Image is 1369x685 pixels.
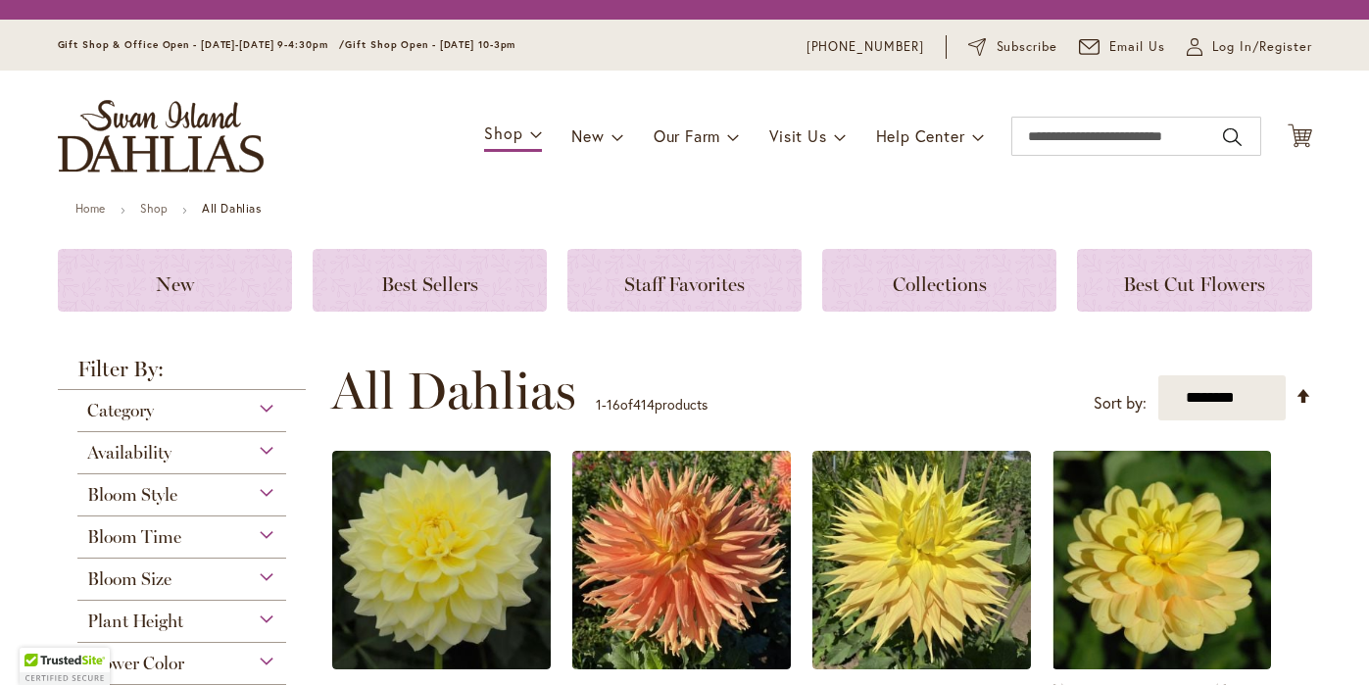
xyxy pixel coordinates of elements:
[58,359,307,390] strong: Filter By:
[997,37,1058,57] span: Subscribe
[571,125,604,146] span: New
[968,37,1057,57] a: Subscribe
[812,655,1031,673] a: AC Jeri
[381,272,478,296] span: Best Sellers
[87,568,171,590] span: Bloom Size
[87,611,183,632] span: Plant Height
[1109,37,1165,57] span: Email Us
[332,451,551,669] img: A-Peeling
[1123,272,1265,296] span: Best Cut Flowers
[572,451,791,669] img: AC BEN
[607,395,620,414] span: 16
[202,201,262,216] strong: All Dahlias
[1212,37,1312,57] span: Log In/Register
[58,38,346,51] span: Gift Shop & Office Open - [DATE]-[DATE] 9-4:30pm /
[484,122,522,143] span: Shop
[156,272,194,296] span: New
[87,484,177,506] span: Bloom Style
[1223,122,1241,153] button: Search
[876,125,965,146] span: Help Center
[822,249,1056,312] a: Collections
[75,201,106,216] a: Home
[345,38,515,51] span: Gift Shop Open - [DATE] 10-3pm
[572,655,791,673] a: AC BEN
[87,653,184,674] span: Flower Color
[20,648,110,685] div: TrustedSite Certified
[812,451,1031,669] img: AC Jeri
[567,249,802,312] a: Staff Favorites
[807,37,925,57] a: [PHONE_NUMBER]
[633,395,655,414] span: 414
[596,389,708,420] p: - of products
[87,400,154,421] span: Category
[769,125,826,146] span: Visit Us
[624,272,745,296] span: Staff Favorites
[596,395,602,414] span: 1
[313,249,547,312] a: Best Sellers
[87,442,171,464] span: Availability
[893,272,987,296] span: Collections
[1187,37,1312,57] a: Log In/Register
[58,249,292,312] a: New
[1052,451,1271,669] img: AHOY MATEY
[1094,385,1147,421] label: Sort by:
[1052,655,1271,673] a: AHOY MATEY
[1077,249,1311,312] a: Best Cut Flowers
[140,201,168,216] a: Shop
[654,125,720,146] span: Our Farm
[1079,37,1165,57] a: Email Us
[332,655,551,673] a: A-Peeling
[87,526,181,548] span: Bloom Time
[58,100,264,172] a: store logo
[331,362,576,420] span: All Dahlias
